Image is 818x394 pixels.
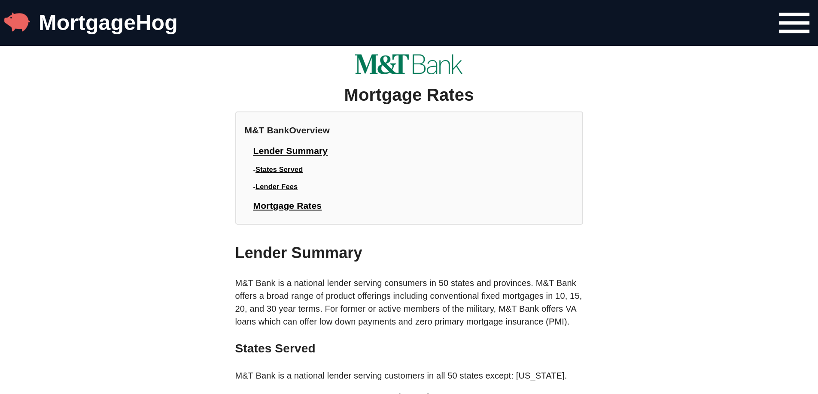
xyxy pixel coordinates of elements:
p: M&T Bank is a national lender serving customers in all 50 states except: [US_STATE]. [235,369,583,382]
img: MortgageHog Logo [4,9,30,35]
a: Lender Fees [255,183,298,190]
a: Lender Summary [253,146,328,156]
h1: M&T Bank Overview [245,124,574,137]
a: States Served [255,165,303,173]
a: MortgageHog [39,11,178,35]
h3: States Served [235,340,583,357]
a: Mortgage Rates [253,201,322,211]
img: M&T Bank Logo [355,54,462,74]
h3: - [245,165,574,174]
h3: - [245,182,574,192]
h2: Mortgage Rates [344,83,474,107]
h2: Lender Summary [235,242,583,264]
p: M&T Bank is a national lender serving consumers in 50 states and provinces. M&T Bank offers a bro... [235,277,583,328]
